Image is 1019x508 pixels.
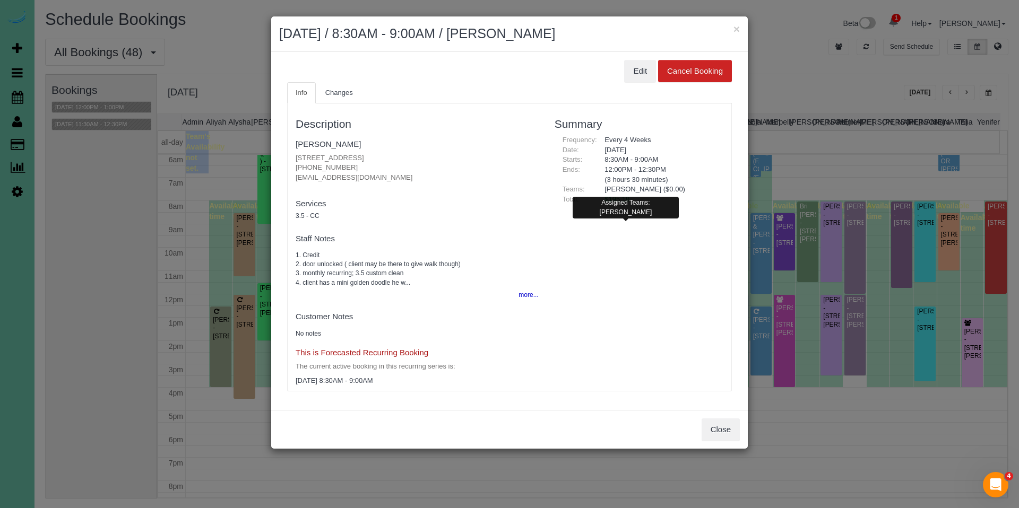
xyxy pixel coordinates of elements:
div: Assigned Teams: [PERSON_NAME] [573,197,679,218]
div: Every 4 Weeks [597,135,723,145]
h4: Services [296,199,539,208]
div: [DATE] [597,145,723,155]
li: [PERSON_NAME] ($0.00) [605,185,715,195]
div: 8:30AM - 9:00AM [597,155,723,165]
span: Starts: [563,155,583,163]
p: [STREET_ADDRESS] [PHONE_NUMBER] [EMAIL_ADDRESS][DOMAIN_NAME] [296,153,539,183]
h4: Customer Notes [296,312,539,321]
iframe: Intercom live chat [983,472,1008,497]
button: × [733,23,740,34]
span: Info [296,89,307,97]
h2: [DATE] / 8:30AM - 9:00AM / [PERSON_NAME] [279,24,740,43]
span: Total: [563,195,579,203]
span: Teams: [563,185,585,193]
pre: No notes [296,329,539,338]
h5: 3.5 - CC [296,213,539,220]
span: Changes [325,89,353,97]
a: [PERSON_NAME] [296,139,361,148]
span: Ends: [563,165,580,173]
span: Frequency: [563,136,597,144]
span: Date: [563,146,579,154]
div: 12:00PM - 12:30PM (3 hours 30 minutes) [597,165,723,185]
h4: This is Forecasted Recurring Booking [296,348,539,357]
p: The current active booking in this recurring series is: [296,362,539,372]
a: Changes [317,82,361,104]
a: Info [287,82,316,104]
h3: Summary [555,118,723,130]
h4: Staff Notes [296,234,539,243]
span: [DATE] 8:30AM - 9:00AM [296,376,373,384]
button: more... [512,287,538,303]
h3: Description [296,118,539,130]
button: Close [702,418,740,441]
button: Cancel Booking [658,60,732,82]
pre: 1. Credit 2. door unlocked ( client may be there to give walk though) 3. monthly recurring; 3.5 c... [296,251,539,287]
span: 4 [1005,472,1013,480]
button: Edit [624,60,656,82]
